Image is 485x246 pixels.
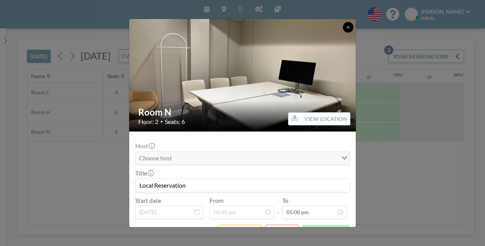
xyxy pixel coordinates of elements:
label: To [282,197,288,204]
button: VIEW LOCATION [288,112,350,125]
h2: Room N [138,107,347,118]
span: Seats: 6 [165,118,185,125]
input: (No title) [136,179,349,192]
button: PRE CHECK-IN [217,225,262,238]
span: • [160,119,163,124]
label: Host [135,142,154,150]
div: Search for option [136,152,349,165]
label: From [210,197,224,204]
span: Floor: 2 [138,118,158,125]
input: Search for option [136,153,340,163]
button: END NOW [265,225,299,238]
label: Start date [135,197,161,204]
label: Title [135,169,153,177]
span: - [277,199,279,216]
button: SAVE CHANGES [302,225,350,238]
